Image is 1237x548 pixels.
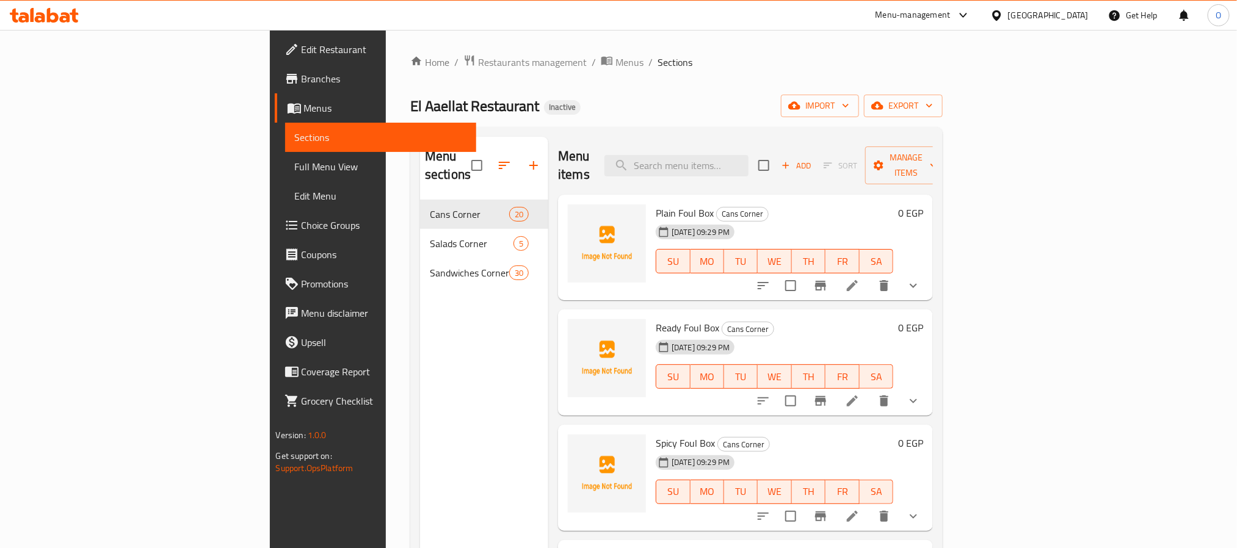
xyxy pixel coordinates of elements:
button: SU [656,249,690,273]
div: Inactive [544,100,581,115]
span: FR [830,483,854,500]
button: Branch-specific-item [806,386,835,416]
img: Ready Foul Box [568,319,646,397]
button: TU [724,249,758,273]
button: FR [825,249,859,273]
span: MO [695,483,719,500]
div: Cans Corner [722,322,774,336]
div: Cans Corner20 [420,200,548,229]
button: Add section [519,151,548,180]
span: TH [797,368,821,386]
span: WE [763,253,786,270]
span: FR [830,253,854,270]
button: Branch-specific-item [806,271,835,300]
span: SU [661,483,685,500]
button: SA [860,480,893,504]
span: Grocery Checklist [302,394,466,408]
span: Version: [276,427,306,443]
span: export [874,98,933,114]
button: sort-choices [749,502,778,531]
a: Upsell [275,328,476,357]
span: Menus [304,101,466,115]
span: Salads Corner [430,236,513,251]
span: TU [729,253,753,270]
span: Sections [658,55,692,70]
svg: Show Choices [906,394,921,408]
img: Spicy Foul Box [568,434,646,513]
span: Select section first [816,156,865,175]
button: TU [724,364,758,389]
span: O [1216,9,1221,22]
span: Cans Corner [717,207,768,221]
button: MO [691,364,724,389]
a: Sections [285,123,476,152]
div: Cans Corner [716,207,769,222]
span: Menus [615,55,644,70]
span: Sort sections [490,151,519,180]
span: SU [661,253,685,270]
button: SU [656,364,690,389]
button: SA [860,249,893,273]
span: Select all sections [464,153,490,178]
span: TU [729,483,753,500]
button: SA [860,364,893,389]
a: Restaurants management [463,54,587,70]
span: SA [865,483,888,500]
span: SA [865,368,888,386]
img: Plain Foul Box [568,204,646,283]
div: Sandwiches Corner30 [420,258,548,287]
svg: Show Choices [906,509,921,524]
span: Edit Restaurant [302,42,466,57]
button: TH [792,249,825,273]
li: / [592,55,596,70]
span: Coupons [302,247,466,262]
span: import [791,98,849,114]
button: WE [758,249,791,273]
button: show more [899,271,928,300]
li: / [648,55,653,70]
a: Branches [275,64,476,93]
div: Menu-management [876,8,951,23]
div: items [509,265,529,280]
span: Choice Groups [302,218,466,233]
span: Add item [777,156,816,175]
span: MO [695,253,719,270]
span: [DATE] 09:29 PM [667,456,735,468]
h2: Menu items [558,147,590,184]
span: Get support on: [276,448,332,464]
span: Add [780,159,813,173]
button: Add [777,156,816,175]
div: Cans Corner [430,207,509,222]
button: show more [899,386,928,416]
span: Cans Corner [718,438,769,452]
a: Edit Restaurant [275,35,476,64]
a: Coverage Report [275,357,476,386]
button: WE [758,364,791,389]
span: [DATE] 09:29 PM [667,226,735,238]
button: SU [656,480,690,504]
span: Menu disclaimer [302,306,466,320]
span: WE [763,483,786,500]
button: delete [869,271,899,300]
button: TU [724,480,758,504]
span: FR [830,368,854,386]
span: TH [797,483,821,500]
span: Sandwiches Corner [430,265,509,280]
a: Grocery Checklist [275,386,476,416]
div: Salads Corner5 [420,229,548,258]
a: Menus [275,93,476,123]
button: import [781,95,859,117]
span: Edit Menu [295,189,466,203]
button: TH [792,480,825,504]
span: Promotions [302,276,466,291]
span: 30 [510,267,528,279]
button: MO [691,249,724,273]
button: TH [792,364,825,389]
h6: 0 EGP [898,319,923,336]
span: Sections [295,130,466,145]
span: Inactive [544,102,581,112]
button: Branch-specific-item [806,502,835,531]
span: Full Menu View [295,159,466,174]
button: export [864,95,943,117]
span: Spicy Foul Box [656,434,715,452]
